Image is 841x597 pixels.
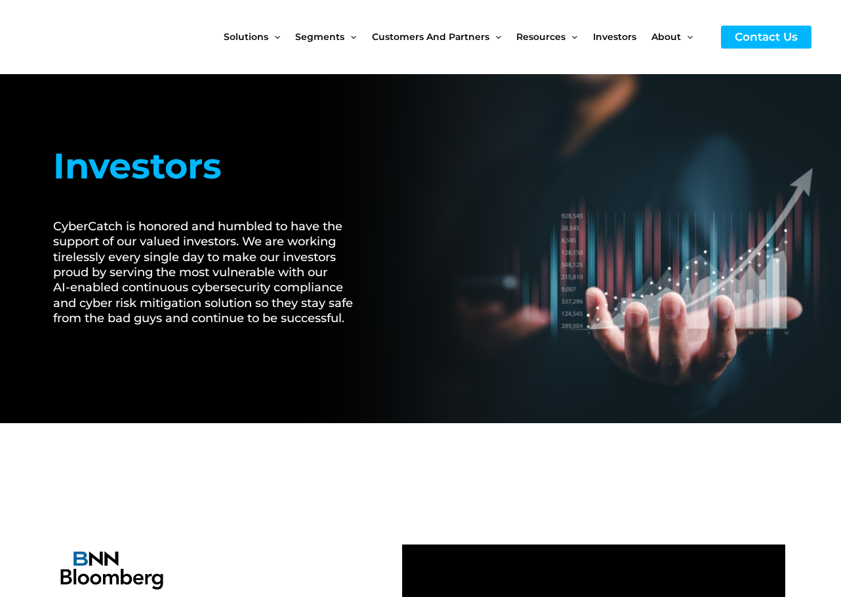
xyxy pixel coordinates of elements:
span: Menu Toggle [268,9,280,64]
span: Investors [593,9,636,64]
nav: Site Navigation: New Main Menu [224,9,708,64]
h2: CyberCatch is honored and humbled to have the support of our valued investors. We are working tir... [53,219,369,327]
a: Investors [593,9,651,64]
span: Menu Toggle [489,9,501,64]
span: Resources [516,9,565,64]
span: Menu Toggle [681,9,693,64]
span: Customers and Partners [372,9,489,64]
span: About [651,9,681,64]
span: Menu Toggle [565,9,577,64]
span: Solutions [224,9,268,64]
h1: Investors [53,140,369,193]
a: Contact Us [721,26,811,49]
span: Menu Toggle [344,9,356,64]
span: Segments [295,9,344,64]
img: CyberCatch [23,10,180,64]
